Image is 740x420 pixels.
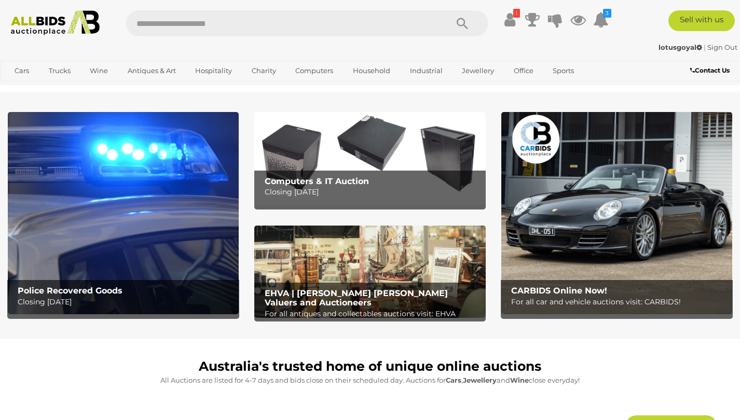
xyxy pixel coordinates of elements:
a: Jewellery [455,62,501,79]
p: All Auctions are listed for 4-7 days and bids close on their scheduled day. Auctions for , and cl... [13,374,727,386]
a: Office [507,62,540,79]
a: Cars [8,62,36,79]
a: 3 [593,10,609,29]
span: | [704,43,706,51]
h1: Australia's trusted home of unique online auctions [13,359,727,374]
a: Trucks [42,62,77,79]
strong: lotusgoyal [659,43,702,51]
i: ! [513,9,520,18]
img: Police Recovered Goods [8,112,239,314]
b: Police Recovered Goods [18,286,122,296]
a: Sports [546,62,581,79]
p: Closing [DATE] [265,186,481,199]
a: Charity [245,62,283,79]
b: Contact Us [690,66,730,74]
img: EHVA | Evans Hastings Valuers and Auctioneers [254,226,485,318]
a: Wine [83,62,115,79]
a: EHVA | Evans Hastings Valuers and Auctioneers EHVA | [PERSON_NAME] [PERSON_NAME] Valuers and Auct... [254,226,485,318]
img: CARBIDS Online Now! [501,112,732,314]
a: ! [502,10,517,29]
b: CARBIDS Online Now! [511,286,607,296]
a: Hospitality [188,62,239,79]
strong: Cars [446,376,461,384]
b: Computers & IT Auction [265,176,369,186]
i: 3 [603,9,611,18]
a: Antiques & Art [121,62,183,79]
a: Household [346,62,397,79]
img: Computers & IT Auction [254,112,485,204]
strong: Jewellery [463,376,497,384]
a: Contact Us [690,65,732,76]
a: Sign Out [707,43,737,51]
a: Computers & IT Auction Computers & IT Auction Closing [DATE] [254,112,485,204]
p: For all car and vehicle auctions visit: CARBIDS! [511,296,728,309]
img: Allbids.com.au [6,10,105,35]
a: [GEOGRAPHIC_DATA] [8,79,95,96]
p: Closing [DATE] [18,296,234,309]
a: Police Recovered Goods Police Recovered Goods Closing [DATE] [8,112,239,314]
a: lotusgoyal [659,43,704,51]
a: Industrial [403,62,449,79]
strong: Wine [510,376,529,384]
b: EHVA | [PERSON_NAME] [PERSON_NAME] Valuers and Auctioneers [265,288,448,307]
a: Computers [289,62,340,79]
a: Sell with us [668,10,735,31]
p: For all antiques and collectables auctions visit: EHVA [265,307,481,320]
button: Search [436,10,488,36]
a: CARBIDS Online Now! CARBIDS Online Now! For all car and vehicle auctions visit: CARBIDS! [501,112,732,314]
